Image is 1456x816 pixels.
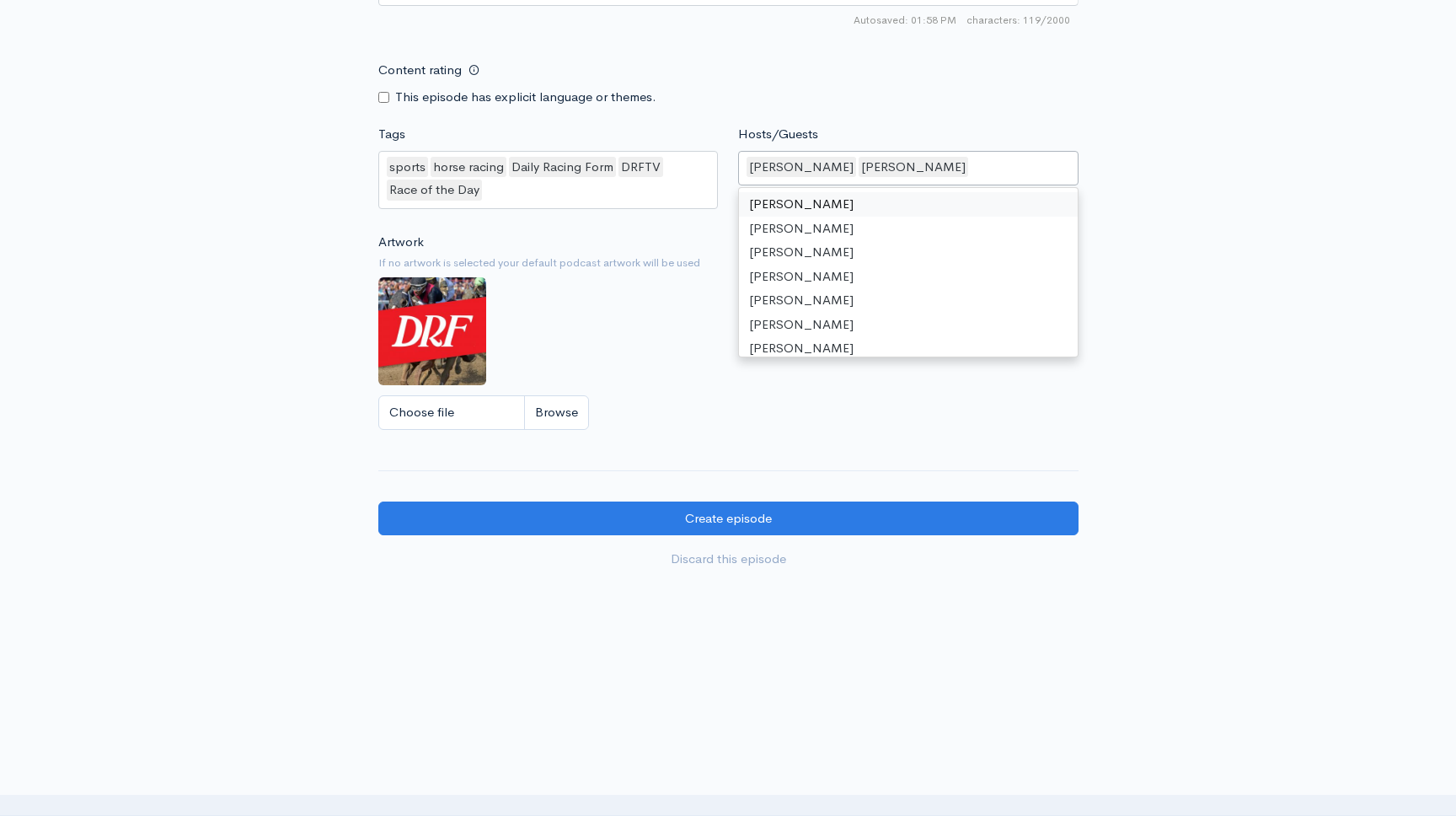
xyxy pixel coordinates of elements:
[387,180,482,201] div: Race of the Day
[739,192,1078,217] div: [PERSON_NAME]
[378,125,405,144] label: Tags
[378,502,1079,536] input: Create episode
[739,336,1078,361] div: [PERSON_NAME]
[738,125,818,144] label: Hosts/Guests
[739,265,1078,289] div: [PERSON_NAME]
[859,157,968,178] div: [PERSON_NAME]
[378,542,1079,577] a: Discard this episode
[431,157,506,178] div: horse racing
[395,88,656,107] label: This episode has explicit language or themes.
[378,233,424,252] label: Artwork
[378,255,1079,271] small: If no artwork is selected your default podcast artwork will be used
[747,157,856,178] div: [PERSON_NAME]
[739,288,1078,313] div: [PERSON_NAME]
[387,157,428,178] div: sports
[378,53,462,88] label: Content rating
[966,13,1070,28] span: 119/2000
[739,313,1078,337] div: [PERSON_NAME]
[854,13,956,28] span: Autosaved: 01:58 PM
[739,240,1078,265] div: [PERSON_NAME]
[618,157,663,178] div: DRFTV
[739,217,1078,241] div: [PERSON_NAME]
[509,157,616,178] div: Daily Racing Form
